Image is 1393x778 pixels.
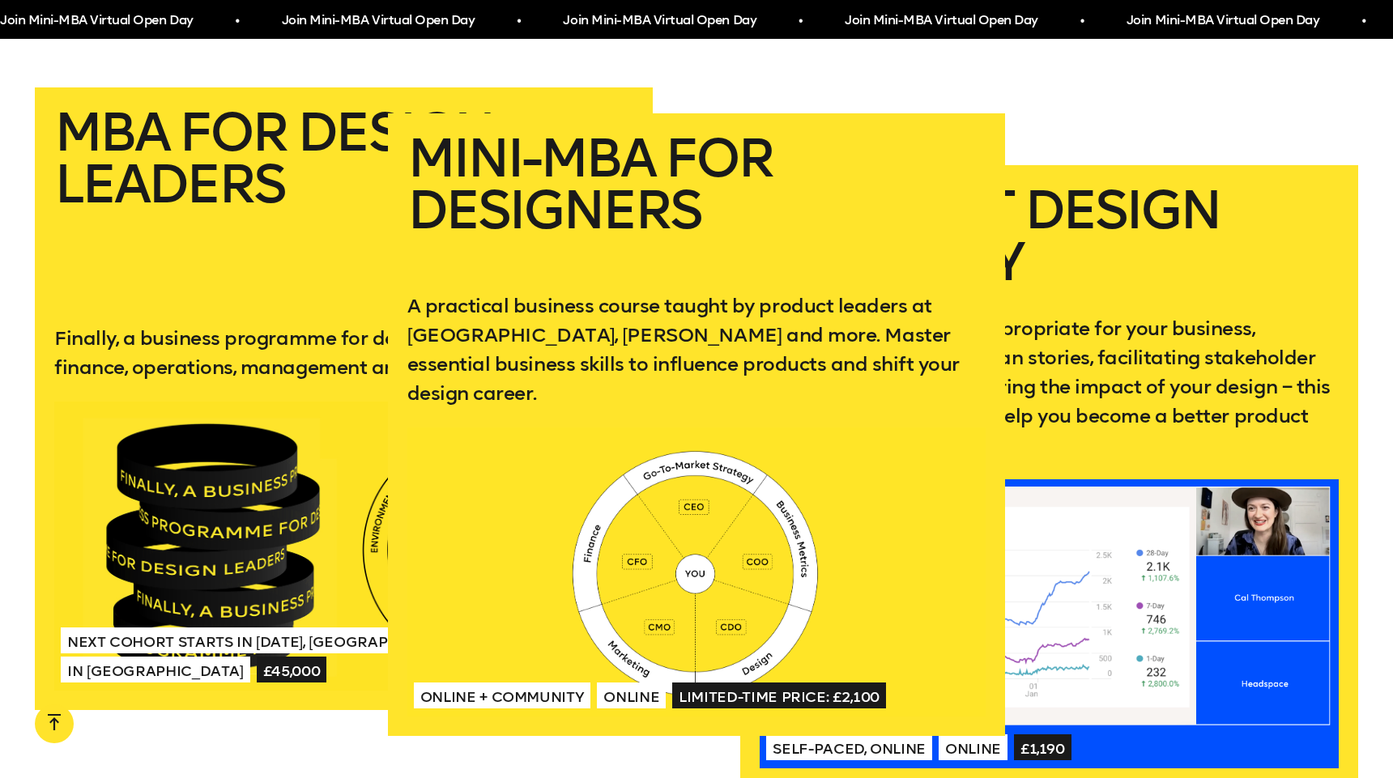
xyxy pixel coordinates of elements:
[414,682,591,708] span: Online + Community
[257,657,327,682] span: £45,000
[388,113,1006,736] a: Mini-MBA for DesignersA practical business course taught by product leaders at [GEOGRAPHIC_DATA],...
[407,291,986,408] p: A practical business course taught by product leaders at [GEOGRAPHIC_DATA], [PERSON_NAME] and mor...
[597,682,666,708] span: Online
[794,6,798,36] span: •
[230,6,234,36] span: •
[407,133,986,266] h2: Mini-MBA for Designers
[35,87,653,710] a: MBA for Design LeadersFinally, a business programme for design leaders. Learn about finance, oper...
[54,107,633,298] h2: MBA for Design Leaders
[760,314,1339,460] p: From choosing metrics appropriate for your business, anchoring them with human stories, facilitat...
[760,185,1339,288] h2: Product Design Strategy
[766,734,932,760] span: Self-paced, Online
[61,657,250,682] span: In [GEOGRAPHIC_DATA]
[54,324,633,382] p: Finally, a business programme for design leaders. Learn about finance, operations, management and...
[939,734,1007,760] span: Online
[61,627,569,653] span: Next Cohort Starts in [DATE], [GEOGRAPHIC_DATA] & [US_STATE]
[1076,6,1080,36] span: •
[512,6,516,36] span: •
[1014,734,1071,760] span: £1,190
[1357,6,1361,36] span: •
[672,682,886,708] span: Limited-time price: £2,100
